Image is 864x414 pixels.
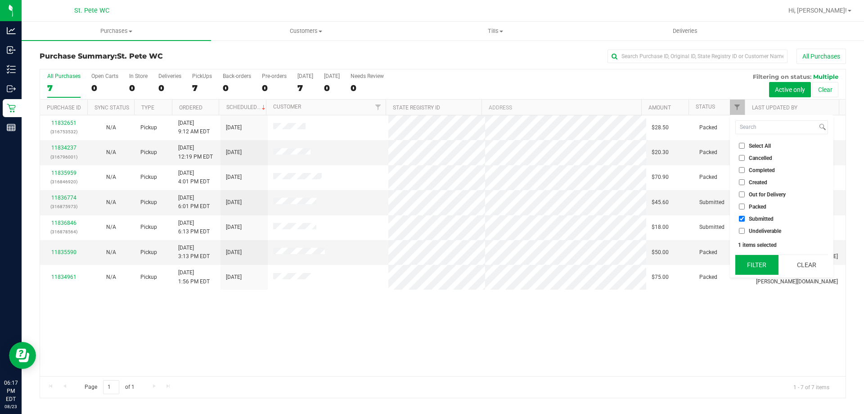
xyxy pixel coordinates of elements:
span: Submitted [749,216,774,222]
span: $70.90 [652,173,669,182]
a: 11835590 [51,249,76,255]
span: $28.50 [652,123,669,132]
button: Filter [735,255,778,275]
div: 0 [129,83,148,93]
span: [DATE] [226,223,242,232]
div: 7 [297,83,313,93]
a: 11836846 [51,220,76,226]
div: 7 [192,83,212,93]
span: [DATE] 9:12 AM EDT [178,119,210,136]
span: Packed [699,273,717,282]
span: Purchases [22,27,211,35]
span: Not Applicable [106,199,116,205]
input: 1 [103,380,119,394]
a: Type [141,105,154,111]
span: St. Pete WC [117,52,163,60]
a: 11835959 [51,170,76,176]
a: Purchase ID [47,105,81,111]
input: Cancelled [739,155,745,161]
span: [DATE] [226,273,242,282]
a: 11834961 [51,274,76,280]
a: Amount [648,105,671,111]
div: In Store [129,73,148,79]
a: 11834237 [51,145,76,151]
span: Pickup [140,123,157,132]
a: State Registry ID [393,105,440,111]
p: (316846920) [45,177,82,186]
span: Page of 1 [77,380,142,394]
input: Search Purchase ID, Original ID, State Registry ID or Customer Name... [607,50,787,63]
a: Customer [273,104,301,110]
span: Pickup [140,148,157,157]
span: Submitted [699,223,724,232]
inline-svg: Retail [7,104,16,113]
a: Ordered [179,105,202,111]
span: Not Applicable [106,274,116,280]
span: Not Applicable [106,149,116,155]
span: Tills [401,27,589,35]
div: [DATE] [324,73,340,79]
div: 0 [351,83,384,93]
span: Not Applicable [106,124,116,131]
a: Status [696,104,715,110]
div: Back-orders [223,73,251,79]
span: [DATE] [226,148,242,157]
span: [DATE] [226,123,242,132]
span: Packed [699,148,717,157]
span: Not Applicable [106,249,116,255]
a: Purchases [22,22,211,41]
input: Out for Delivery [739,191,745,197]
span: [DATE] 1:56 PM EDT [178,268,210,286]
p: (316796001) [45,153,82,161]
button: Active only [769,82,811,97]
button: N/A [106,223,116,232]
input: Completed [739,167,745,173]
div: [DATE] [297,73,313,79]
span: Pickup [140,223,157,232]
span: Packed [699,173,717,182]
inline-svg: Outbound [7,84,16,93]
span: [DATE] [226,248,242,257]
th: Address [481,100,641,115]
span: 1 - 7 of 7 items [786,380,837,394]
span: Pickup [140,198,157,207]
input: Undeliverable [739,228,745,234]
button: N/A [106,273,116,282]
span: St. Pete WC [74,7,109,14]
a: Last Updated By [752,105,797,111]
span: [DATE] 6:13 PM EDT [178,219,210,236]
div: Pre-orders [262,73,287,79]
span: $20.30 [652,148,669,157]
span: Hi, [PERSON_NAME]! [788,7,847,14]
button: N/A [106,248,116,257]
span: Out for Delivery [749,192,786,197]
a: Sync Status [94,105,129,111]
span: Created [749,180,767,185]
iframe: Resource center [9,342,36,369]
span: $50.00 [652,248,669,257]
span: Multiple [813,73,838,80]
span: $75.00 [652,273,669,282]
inline-svg: Inbound [7,45,16,55]
button: N/A [106,148,116,157]
div: 0 [324,83,340,93]
div: 1 items selected [738,242,825,248]
input: Submitted [739,216,745,222]
div: 7 [47,83,81,93]
a: Filter [730,100,745,115]
span: Undeliverable [749,228,781,234]
span: Completed [749,168,775,173]
a: 11836774 [51,195,76,201]
span: Deliveries [661,27,710,35]
span: Pickup [140,173,157,182]
div: PickUps [192,73,212,79]
span: Pickup [140,273,157,282]
div: 0 [91,83,118,93]
div: All Purchases [47,73,81,79]
a: Scheduled [226,104,267,110]
a: Filter [371,100,386,115]
a: 11832651 [51,120,76,126]
span: Packed [749,204,766,209]
span: Cancelled [749,155,772,161]
input: Packed [739,204,745,209]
